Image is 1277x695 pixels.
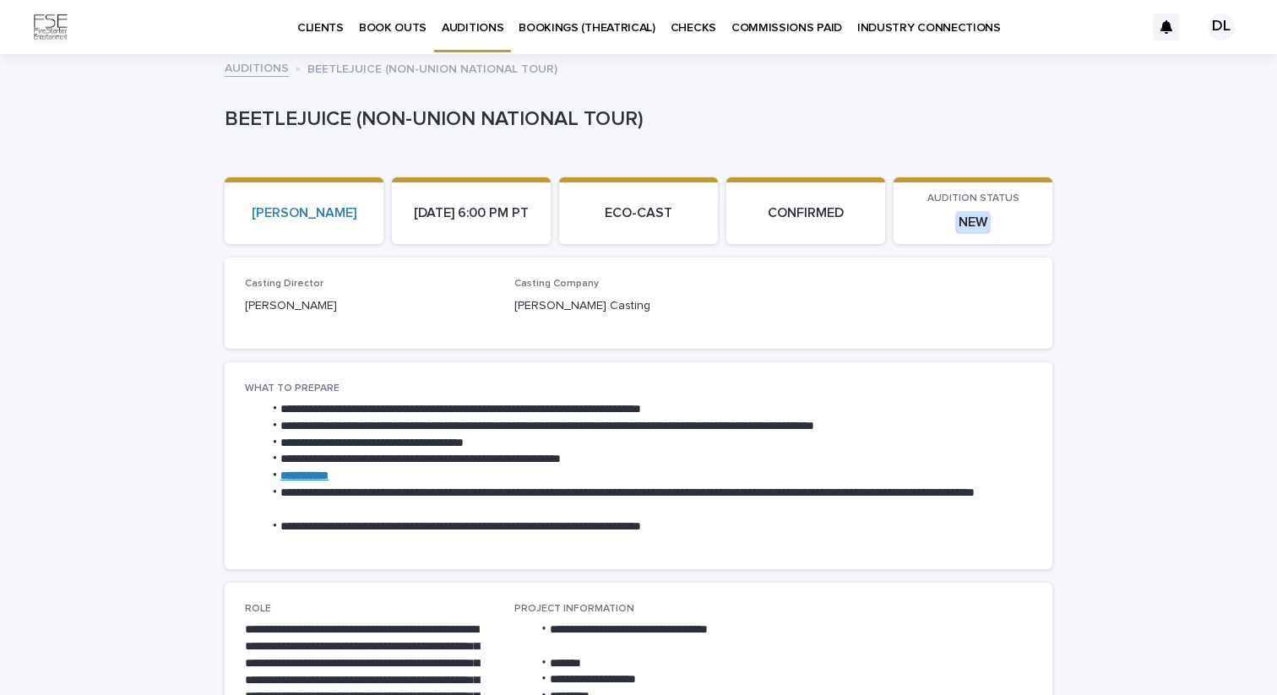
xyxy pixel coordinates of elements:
[245,383,340,394] span: WHAT TO PREPARE
[402,205,541,221] p: [DATE] 6:00 PM PT
[955,211,991,234] div: NEW
[307,58,557,77] p: BEETLEJUICE (NON-UNION NATIONAL TOUR)
[225,107,1046,132] p: BEETLEJUICE (NON-UNION NATIONAL TOUR)
[245,279,323,289] span: Casting Director
[736,205,875,221] p: CONFIRMED
[245,604,271,614] span: ROLE
[514,297,763,315] p: [PERSON_NAME] Casting
[245,297,494,315] p: [PERSON_NAME]
[225,57,289,77] a: AUDITIONS
[1208,14,1235,41] div: DL
[514,279,599,289] span: Casting Company
[514,604,634,614] span: PROJECT INFORMATION
[252,205,356,221] a: [PERSON_NAME]
[569,205,708,221] p: ECO-CAST
[927,193,1019,204] span: AUDITION STATUS
[34,10,68,44] img: Km9EesSdRbS9ajqhBzyo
